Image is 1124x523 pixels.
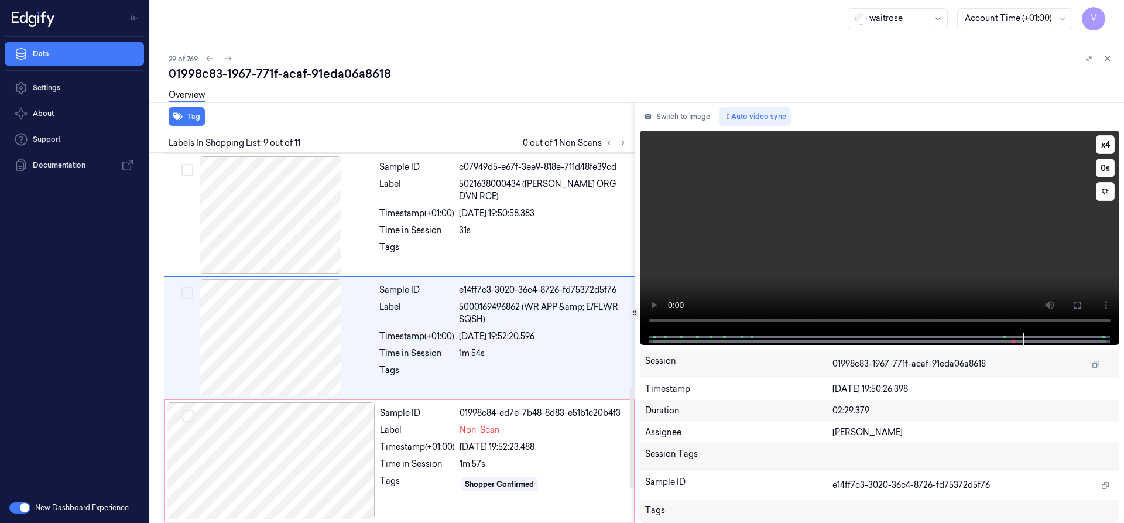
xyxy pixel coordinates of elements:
[645,405,833,417] div: Duration
[169,107,205,126] button: Tag
[379,301,454,326] div: Label
[459,178,628,203] span: 5021638000434 ([PERSON_NAME] ORG DVN RCE)
[379,207,454,220] div: Timestamp (+01:00)
[645,355,833,374] div: Session
[459,301,628,326] span: 5000169496862 (WR APP &amp; E/FLWR SQSH)
[380,458,455,470] div: Time in Session
[5,76,144,100] a: Settings
[1096,159,1115,177] button: 0s
[832,426,1114,439] div: [PERSON_NAME]
[460,424,500,436] span: Non-Scan
[459,284,628,296] div: e14ff7c3-3020-36c4-8726-fd75372d5f76
[1096,135,1115,154] button: x4
[379,284,454,296] div: Sample ID
[645,383,833,395] div: Timestamp
[645,426,833,439] div: Assignee
[5,102,144,125] button: About
[380,475,455,494] div: Tags
[459,347,628,360] div: 1m 54s
[169,54,198,64] span: 29 of 769
[640,107,715,126] button: Switch to image
[380,407,455,419] div: Sample ID
[645,448,833,467] div: Session Tags
[181,164,193,176] button: Select row
[460,407,627,419] div: 01998c84-ed7e-7b48-8d83-e51b1c20b4f3
[832,358,986,370] span: 01998c83-1967-771f-acaf-91eda06a8618
[523,136,630,150] span: 0 out of 1 Non Scans
[379,178,454,203] div: Label
[379,241,454,260] div: Tags
[460,458,627,470] div: 1m 57s
[465,479,534,490] div: Shopper Confirmed
[832,383,1114,395] div: [DATE] 19:50:26.398
[380,424,455,436] div: Label
[460,441,627,453] div: [DATE] 19:52:23.488
[1082,7,1105,30] button: V
[169,137,300,149] span: Labels In Shopping List: 9 out of 11
[125,9,144,28] button: Toggle Navigation
[832,405,1114,417] div: 02:29.379
[169,89,205,102] a: Overview
[5,153,144,177] a: Documentation
[169,66,1115,82] div: 01998c83-1967-771f-acaf-91eda06a8618
[5,128,144,151] a: Support
[379,224,454,237] div: Time in Session
[459,207,628,220] div: [DATE] 19:50:58.383
[379,330,454,343] div: Timestamp (+01:00)
[379,161,454,173] div: Sample ID
[379,347,454,360] div: Time in Session
[645,476,833,495] div: Sample ID
[832,479,990,491] span: e14ff7c3-3020-36c4-8726-fd75372d5f76
[645,504,833,523] div: Tags
[5,42,144,66] a: Data
[459,330,628,343] div: [DATE] 19:52:20.596
[459,224,628,237] div: 31s
[379,364,454,383] div: Tags
[181,287,193,299] button: Select row
[380,441,455,453] div: Timestamp (+01:00)
[719,107,791,126] button: Auto video sync
[459,161,628,173] div: c07949d5-e67f-3ee9-818e-711d48fe39cd
[182,410,194,422] button: Select row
